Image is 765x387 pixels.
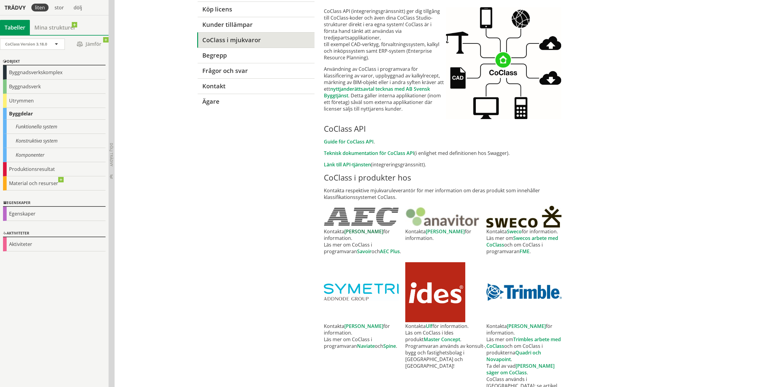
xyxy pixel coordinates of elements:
a: Master Concept [424,336,460,343]
a: [PERSON_NAME] [426,228,465,235]
span: Dölj trädvy [109,143,114,166]
a: nyttjanderättsavtal tecknas med AB Svensk Byggtjänst [324,86,430,99]
img: trimble_logo.jpg [486,283,562,301]
a: SWECO's webbsida [486,206,568,228]
a: Begrepp [197,48,315,63]
a: Kontakt [197,78,315,94]
div: Trädvy [1,4,29,11]
div: Utrymmen [3,94,106,108]
div: Komponenter [3,148,106,162]
img: CoClassAPI.jpg [446,7,561,119]
p: Användning av CoClass i programvara för klassificering av varor, uppbyggnad av kalkylrecept, märk... [324,66,446,112]
a: AEC's webbsida [324,208,405,226]
p: . [324,138,568,145]
a: Naviate [357,343,375,349]
img: Anavitor.JPG [405,206,481,227]
a: Ägare [197,94,315,109]
p: Kontakta respektive mjukvaruleverantör för mer information om deras produkt som innehåller klassi... [324,187,568,200]
div: Material och resurser [3,176,106,190]
div: dölj [70,4,86,11]
h2: CoClass API [324,124,568,134]
div: Byggnadsverkskomplex [3,65,106,80]
a: FME [520,248,529,255]
a: Symetri's webbsida [324,284,405,300]
div: Byggdelar [3,108,106,120]
img: Ideslogo.jpg [405,262,465,322]
img: SYMETRI_LOGO.jpg [324,284,399,300]
a: Guide för CoClass API [324,138,374,145]
div: Egenskaper [3,200,106,207]
p: (i enlighet med definitionen hos Swagger). [324,150,568,156]
a: Länk till API-tjänsten [324,161,371,168]
div: Aktiviteter [3,230,106,237]
div: stor [51,4,68,11]
a: Ulf [426,323,432,329]
a: Ides webbsida [405,262,487,322]
h2: CoClass i produkter hos [324,173,568,182]
a: Spine [383,343,396,349]
span: CoClass Version 3.18.0 [5,41,47,47]
p: CoClass API (integreringsgränssnitt) ger dig tillgång till CoClass-koder och även dina CoClass St... [324,8,446,61]
a: Trimbles arbete med CoClass [486,336,561,349]
a: Savoir [357,248,371,255]
a: CoClass i mjukvaror [197,32,315,48]
a: Frågor och svar [197,63,315,78]
a: Kunder tillämpar [197,17,315,32]
a: [PERSON_NAME] säger om CoClass [486,363,555,376]
a: Trimble's webbsida [486,283,568,301]
td: Kontakta för information. Läs mer om och om CoClass i programvaran . [486,228,568,255]
td: Kontakta för information. [405,228,487,255]
div: Konstruktiva system [3,134,106,148]
a: Teknisk dokumentation för CoClass API [324,150,414,156]
span: Jämför [71,39,107,49]
a: Köp licens [197,2,315,17]
a: Anavitor's webbsida [405,206,487,227]
div: Egenskaper [3,207,106,221]
div: Funktionella system [3,120,106,134]
div: Aktiviteter [3,237,106,251]
td: Kontakta för information. Läs mer om CoClass i programvaran och . [324,228,405,255]
img: sweco_logo.jpg [486,206,561,228]
div: liten [31,4,49,11]
a: Mina strukturer [30,20,80,35]
a: Swecos arbete med CoClass [486,235,558,248]
p: (integreringsgränssnitt). [324,161,568,168]
div: Produktionsresultat [3,162,106,176]
a: [PERSON_NAME] [344,323,383,329]
a: Sweco [507,228,522,235]
img: AEC.jpg [324,208,399,226]
div: Objekt [3,58,106,65]
div: Byggnadsverk [3,80,106,94]
a: [PERSON_NAME] [344,228,383,235]
a: AEC Plus [380,248,400,255]
a: Quadri och Novapoint [486,349,541,363]
a: [PERSON_NAME] [507,323,546,329]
